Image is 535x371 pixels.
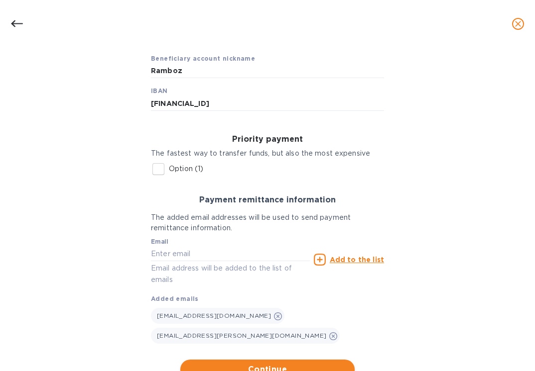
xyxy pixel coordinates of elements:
[330,256,384,264] u: Add to the list
[506,12,530,36] button: close
[151,135,384,144] h3: Priority payment
[151,212,384,233] p: The added email addresses will be used to send payment remittance information.
[157,332,326,339] span: [EMAIL_ADDRESS][PERSON_NAME][DOMAIN_NAME]
[151,96,384,111] input: IBAN
[151,308,284,324] div: [EMAIL_ADDRESS][DOMAIN_NAME]
[151,239,168,245] label: Email
[151,148,384,159] p: The fastest way to transfer funds, but also the most expensive
[151,195,384,205] h3: Payment remittance information
[151,55,255,62] b: Beneficiary account nickname
[151,263,310,285] p: Email address will be added to the list of emails
[151,246,310,261] input: Enter email
[169,164,203,174] p: Option (1)
[151,87,168,94] b: IBAN
[157,312,271,319] span: [EMAIL_ADDRESS][DOMAIN_NAME]
[151,64,384,79] input: Beneficiary account nickname
[151,328,340,344] div: [EMAIL_ADDRESS][PERSON_NAME][DOMAIN_NAME]
[151,295,199,302] b: Added emails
